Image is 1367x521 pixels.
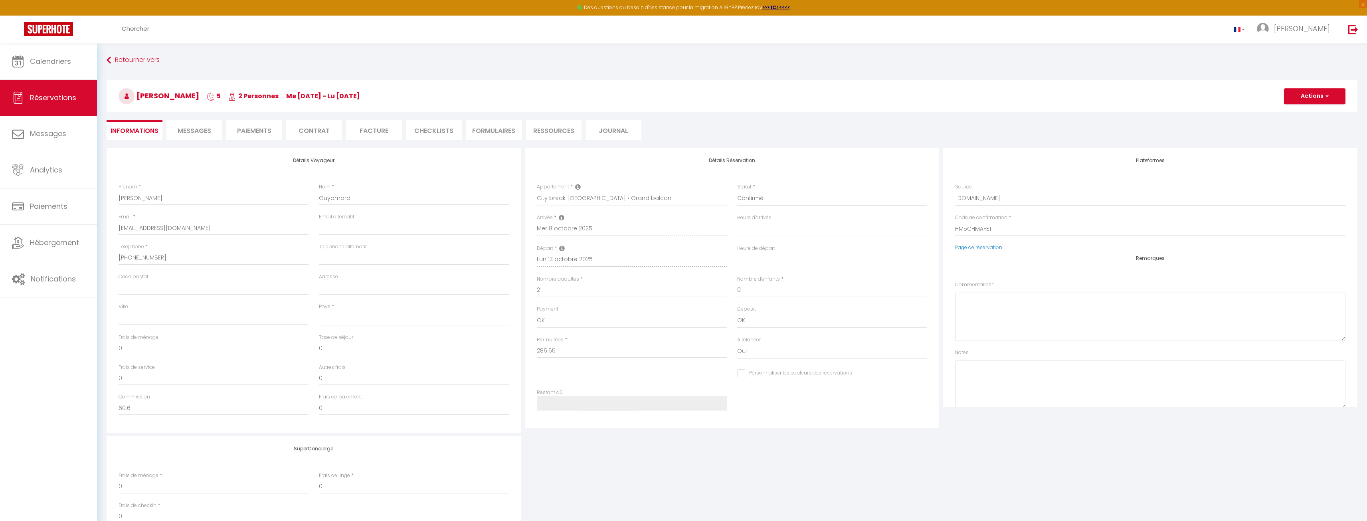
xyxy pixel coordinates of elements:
li: Ressources [526,120,582,140]
h4: Plateformes [955,158,1345,163]
span: 5 [207,91,221,101]
label: Départ [537,245,553,252]
a: Page de réservation [955,244,1002,251]
label: Email alternatif [319,213,354,221]
span: Messages [178,126,211,135]
label: Prix nuitées [537,336,564,344]
label: Adresse [319,273,338,281]
label: Statut [737,183,752,191]
img: ... [1257,23,1269,35]
label: Notes [955,349,969,357]
label: Commission [119,393,150,401]
label: Deposit [737,305,756,313]
span: 2 Personnes [228,91,279,101]
label: Code de confirmation [955,214,1007,222]
span: Hébergement [30,238,79,248]
span: Chercher [122,24,149,33]
label: Frais de paiement [319,393,362,401]
label: Code postal [119,273,148,281]
label: Prénom [119,183,137,191]
label: Nombre d'enfants [737,275,780,283]
h4: Détails Voyageur [119,158,509,163]
a: >>> ICI <<<< [762,4,790,11]
span: Calendriers [30,56,71,66]
label: Frais de ménage [119,334,158,341]
li: Journal [586,120,641,140]
label: Source [955,183,972,191]
li: Informations [107,120,162,140]
span: me [DATE] - lu [DATE] [286,91,360,101]
label: Nom [319,183,330,191]
label: Téléphone [119,243,144,251]
span: Notifications [31,274,76,284]
a: ... [PERSON_NAME] [1251,16,1340,44]
label: Ville [119,303,128,311]
h4: SuperConcierge [119,446,509,452]
label: Frais de ménage [119,472,158,479]
span: Messages [30,129,66,139]
label: Autres frais [319,364,346,371]
button: Actions [1284,88,1345,104]
label: Restant dû [537,389,563,396]
h4: Remarques [955,256,1345,261]
span: Réservations [30,93,76,103]
span: [PERSON_NAME] [119,91,199,101]
label: A relancer [737,336,761,344]
h4: Détails Réservation [537,158,927,163]
li: Facture [346,120,402,140]
label: Frais de linge [319,472,350,479]
label: Nombre d'adultes [537,275,579,283]
li: Contrat [286,120,342,140]
span: [PERSON_NAME] [1274,24,1330,34]
label: Commentaires [955,281,994,289]
label: Pays [319,303,330,311]
label: Appartement [537,183,569,191]
li: CHECKLISTS [406,120,462,140]
span: Analytics [30,165,62,175]
label: Payment [537,305,558,313]
label: Arrivée [537,214,553,222]
label: Frais de checkin [119,502,156,509]
li: Paiements [226,120,282,140]
img: Super Booking [24,22,73,36]
label: Téléphone alternatif [319,243,367,251]
span: Paiements [30,201,67,211]
img: logout [1348,24,1358,34]
a: Retourner vers [107,53,1357,67]
label: Heure d'arrivée [737,214,772,222]
label: Frais de service [119,364,155,371]
li: FORMULAIRES [466,120,522,140]
label: Heure de départ [737,245,775,252]
label: Email [119,213,132,221]
a: Chercher [116,16,155,44]
label: Taxe de séjour [319,334,353,341]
